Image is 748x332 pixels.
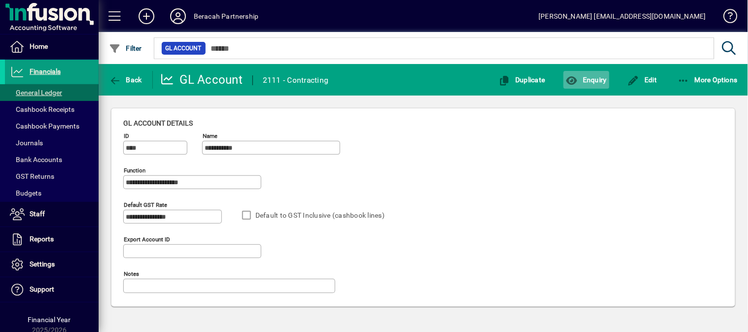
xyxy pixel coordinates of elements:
span: Home [30,42,48,50]
span: GL account details [123,119,193,127]
a: Knowledge Base [716,2,736,34]
div: Beracah Partnership [194,8,258,24]
a: Journals [5,134,99,151]
mat-label: Default GST rate [124,201,167,208]
button: Add [131,7,162,25]
span: GL Account [166,43,202,53]
mat-label: Name [203,133,217,139]
mat-label: Function [124,167,145,174]
a: Cashbook Payments [5,118,99,134]
span: Journals [10,139,43,147]
span: Staff [30,210,45,218]
span: Bank Accounts [10,156,62,164]
a: Staff [5,202,99,227]
span: More Options [678,76,738,84]
span: Financials [30,67,61,75]
span: Support [30,285,54,293]
span: GST Returns [10,172,54,180]
button: Profile [162,7,194,25]
app-page-header-button: Back [99,71,153,89]
a: Budgets [5,185,99,201]
span: Settings [30,260,55,268]
a: Bank Accounts [5,151,99,168]
a: Settings [5,252,99,277]
a: GST Returns [5,168,99,185]
a: Reports [5,227,99,252]
button: Edit [625,71,660,89]
span: Financial Year [28,316,71,324]
div: GL Account [160,72,243,88]
span: Back [109,76,142,84]
span: Enquiry [566,76,607,84]
mat-label: Notes [124,270,139,277]
span: Budgets [10,189,41,197]
mat-label: Export account ID [124,236,170,243]
span: Duplicate [499,76,545,84]
button: More Options [676,71,741,89]
button: Enquiry [564,71,609,89]
button: Filter [107,39,144,57]
a: General Ledger [5,84,99,101]
mat-label: ID [124,133,129,139]
div: 2111 - Contracting [263,72,329,88]
span: Reports [30,235,54,243]
span: Edit [628,76,657,84]
button: Back [107,71,144,89]
a: Cashbook Receipts [5,101,99,118]
span: Filter [109,44,142,52]
span: Cashbook Payments [10,122,79,130]
a: Support [5,277,99,302]
div: [PERSON_NAME] [EMAIL_ADDRESS][DOMAIN_NAME] [539,8,706,24]
span: General Ledger [10,89,62,97]
a: Home [5,34,99,59]
button: Duplicate [496,71,548,89]
span: Cashbook Receipts [10,105,74,113]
